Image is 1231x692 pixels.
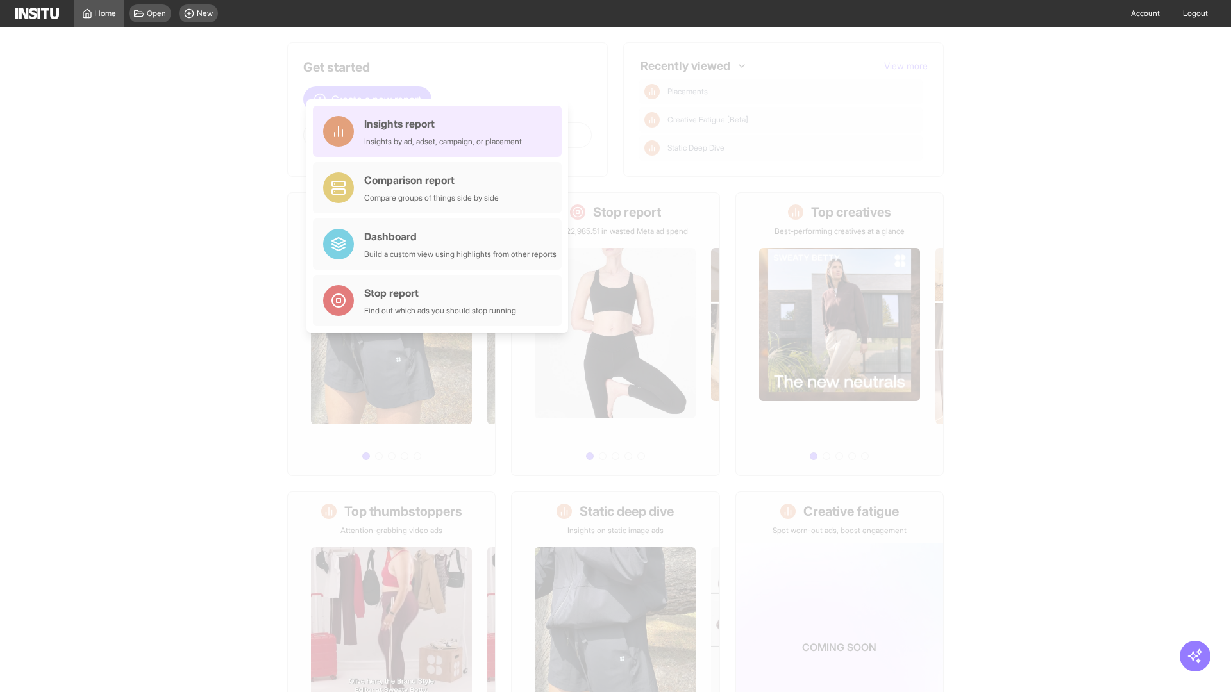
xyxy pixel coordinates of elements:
div: Stop report [364,285,516,301]
div: Find out which ads you should stop running [364,306,516,316]
span: New [197,8,213,19]
span: Home [95,8,116,19]
div: Insights by ad, adset, campaign, or placement [364,136,522,147]
span: Open [147,8,166,19]
div: Build a custom view using highlights from other reports [364,249,557,259]
div: Compare groups of things side by side [364,193,499,203]
img: Logo [15,8,59,19]
div: Dashboard [364,229,557,244]
div: Insights report [364,116,522,131]
div: Comparison report [364,172,499,188]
